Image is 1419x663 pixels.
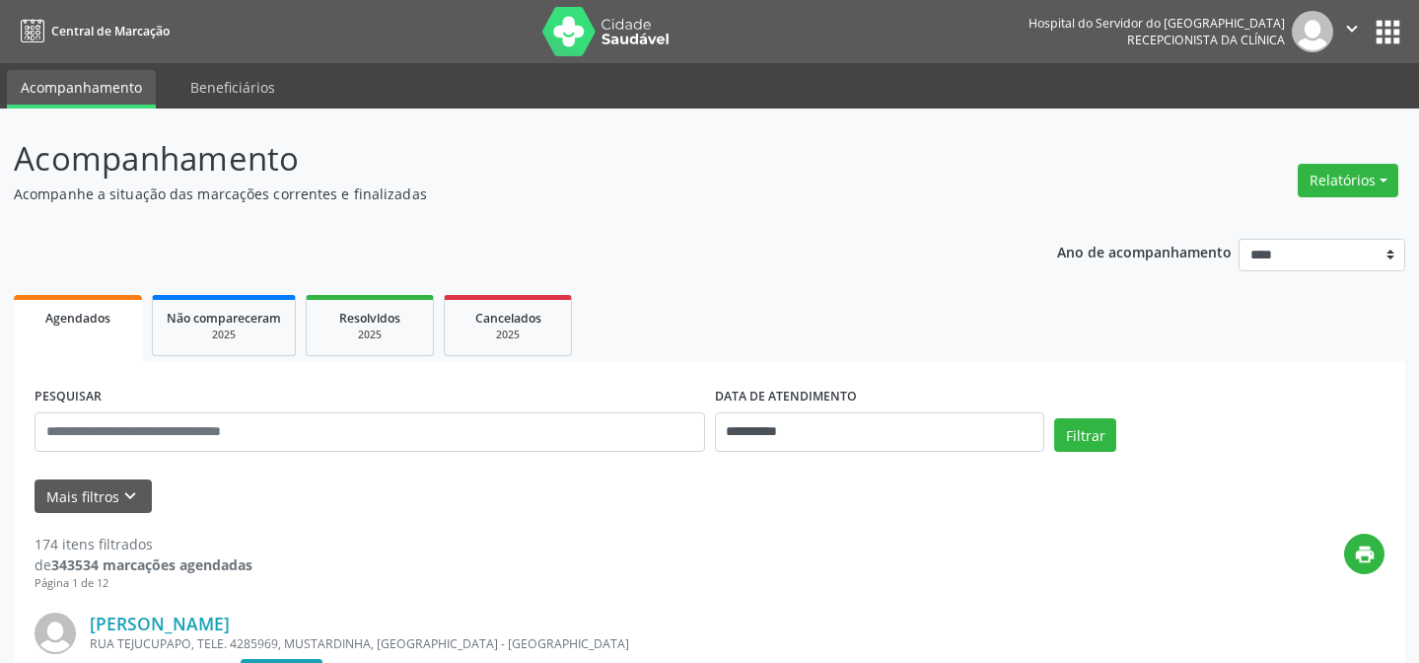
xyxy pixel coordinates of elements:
[339,310,400,327] span: Resolvidos
[1341,18,1363,39] i: 
[90,635,1089,652] div: RUA TEJUCUPAPO, TELE. 4285969, MUSTARDINHA, [GEOGRAPHIC_DATA] - [GEOGRAPHIC_DATA]
[35,479,152,514] button: Mais filtroskeyboard_arrow_down
[90,613,230,634] a: [PERSON_NAME]
[14,134,988,184] p: Acompanhamento
[35,575,252,592] div: Página 1 de 12
[177,70,289,105] a: Beneficiários
[51,555,252,574] strong: 343534 marcações agendadas
[1333,11,1371,52] button: 
[475,310,541,327] span: Cancelados
[320,328,419,342] div: 2025
[14,184,988,204] p: Acompanhe a situação das marcações correntes e finalizadas
[14,15,170,47] a: Central de Marcação
[119,485,141,507] i: keyboard_arrow_down
[1298,164,1398,197] button: Relatórios
[1344,534,1384,574] button: print
[167,328,281,342] div: 2025
[1292,11,1333,52] img: img
[7,70,156,109] a: Acompanhamento
[35,554,252,575] div: de
[35,613,76,654] img: img
[35,382,102,412] label: PESQUISAR
[51,23,170,39] span: Central de Marcação
[45,310,110,327] span: Agendados
[35,534,252,554] div: 174 itens filtrados
[1057,239,1232,263] p: Ano de acompanhamento
[459,328,557,342] div: 2025
[715,382,857,412] label: DATA DE ATENDIMENTO
[167,310,281,327] span: Não compareceram
[1054,418,1116,452] button: Filtrar
[1371,15,1405,49] button: apps
[1354,544,1376,565] i: print
[1127,32,1285,48] span: Recepcionista da clínica
[1029,15,1285,32] div: Hospital do Servidor do [GEOGRAPHIC_DATA]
